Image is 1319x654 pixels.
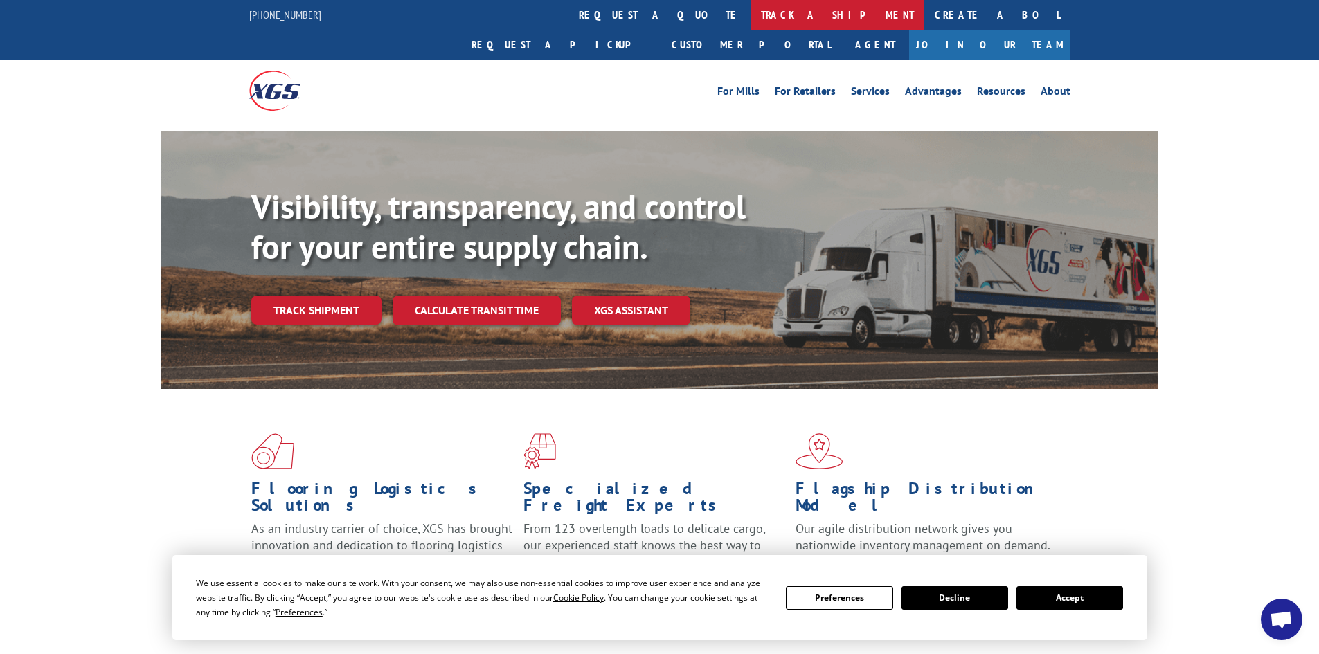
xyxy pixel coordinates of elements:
[717,86,760,101] a: For Mills
[1041,86,1070,101] a: About
[276,606,323,618] span: Preferences
[851,86,890,101] a: Services
[523,480,785,520] h1: Specialized Freight Experts
[196,576,769,619] div: We use essential cookies to make our site work. With your consent, we may also use non-essential ...
[901,586,1008,610] button: Decline
[841,30,909,60] a: Agent
[523,433,556,469] img: xgs-icon-focused-on-flooring-red
[796,520,1050,553] span: Our agile distribution network gives you nationwide inventory management on demand.
[1261,599,1302,640] div: Open chat
[909,30,1070,60] a: Join Our Team
[172,555,1147,640] div: Cookie Consent Prompt
[775,86,836,101] a: For Retailers
[251,185,746,268] b: Visibility, transparency, and control for your entire supply chain.
[393,296,561,325] a: Calculate transit time
[251,296,382,325] a: Track shipment
[251,480,513,520] h1: Flooring Logistics Solutions
[796,433,843,469] img: xgs-icon-flagship-distribution-model-red
[786,586,892,610] button: Preferences
[251,433,294,469] img: xgs-icon-total-supply-chain-intelligence-red
[249,8,321,21] a: [PHONE_NUMBER]
[977,86,1025,101] a: Resources
[572,296,690,325] a: XGS ASSISTANT
[553,592,604,603] span: Cookie Policy
[905,86,962,101] a: Advantages
[796,480,1057,520] h1: Flagship Distribution Model
[251,520,512,570] span: As an industry carrier of choice, XGS has brought innovation and dedication to flooring logistics...
[523,520,785,582] p: From 123 overlength loads to delicate cargo, our experienced staff knows the best way to move you...
[461,30,661,60] a: Request a pickup
[1016,586,1123,610] button: Accept
[661,30,841,60] a: Customer Portal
